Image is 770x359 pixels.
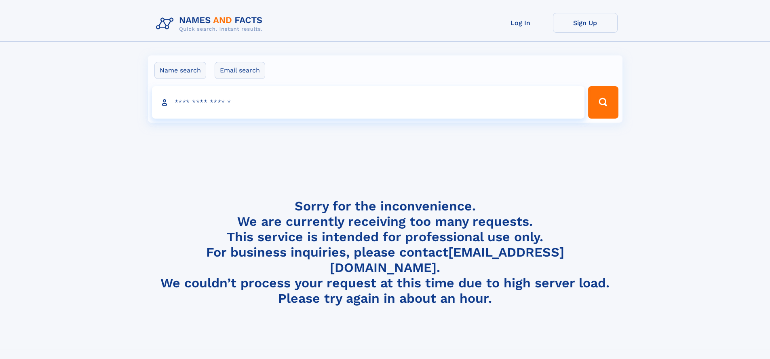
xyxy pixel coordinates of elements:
[152,86,585,119] input: search input
[330,244,564,275] a: [EMAIL_ADDRESS][DOMAIN_NAME]
[553,13,618,33] a: Sign Up
[488,13,553,33] a: Log In
[153,198,618,306] h4: Sorry for the inconvenience. We are currently receiving too many requests. This service is intend...
[215,62,265,79] label: Email search
[588,86,618,119] button: Search Button
[153,13,269,35] img: Logo Names and Facts
[154,62,206,79] label: Name search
